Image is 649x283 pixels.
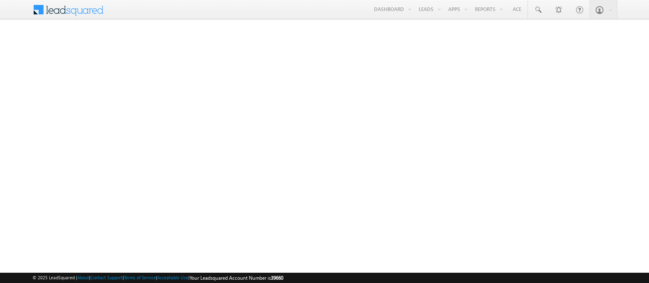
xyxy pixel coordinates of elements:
[90,275,123,280] a: Contact Support
[124,275,156,280] a: Terms of Service
[271,275,283,281] span: 39660
[157,275,188,280] a: Acceptable Use
[32,274,283,282] span: © 2025 LeadSquared | | | | |
[77,275,89,280] a: About
[190,275,283,281] span: Your Leadsquared Account Number is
